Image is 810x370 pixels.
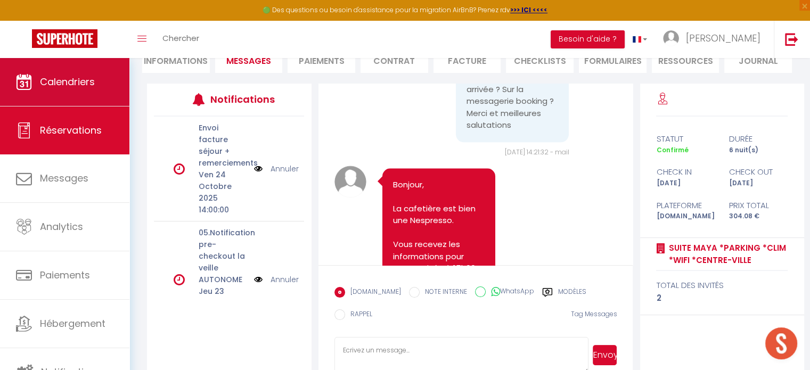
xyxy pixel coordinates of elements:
span: Chercher [162,32,199,44]
li: Ressources [652,47,719,73]
label: RAPPEL [345,309,372,321]
span: Calendriers [40,75,95,88]
label: NOTE INTERNE [420,287,467,299]
span: Hébergement [40,317,105,330]
div: statut [649,133,722,145]
li: Facture [433,47,501,73]
img: NO IMAGE [254,274,263,285]
div: Plateforme [649,199,722,212]
label: Modèles [558,287,586,300]
span: [DATE] 14:21:32 - mail [504,147,569,157]
span: Confirmé [656,145,688,154]
div: [DATE] [649,178,722,188]
a: Annuler [271,274,299,285]
div: 304.08 € [722,211,795,221]
p: Ven 24 Octobre 2025 14:00:00 [199,169,247,216]
label: [DOMAIN_NAME] [345,287,401,299]
p: Envoi facture séjour + remerciements [199,122,247,169]
p: 05.Notification pre-checkout la veille AUTONOME [199,227,247,285]
img: avatar.png [334,166,366,198]
span: Messages [226,55,271,67]
button: Envoyer [593,345,617,365]
span: Messages [40,171,88,185]
a: Annuler [271,163,299,175]
button: Besoin d'aide ? [551,30,625,48]
img: Super Booking [32,29,97,48]
li: Paiements [288,47,355,73]
img: ... [663,30,679,46]
h3: Notifications [210,87,273,111]
div: Prix total [722,199,795,212]
span: Analytics [40,220,83,233]
label: WhatsApp [486,286,534,298]
a: >>> ICI <<<< [510,5,547,14]
li: FORMULAIRES [579,47,647,73]
div: check in [649,166,722,178]
div: Ouvrir le chat [765,327,797,359]
img: NO IMAGE [254,163,263,175]
a: ... [PERSON_NAME] [655,21,774,58]
div: 6 nuit(s) [722,145,795,155]
span: Réservations [40,124,102,137]
a: Chercher [154,21,207,58]
a: Suite Maya *Parking *Clim *Wifi *Centre-ville [665,242,788,267]
img: logout [785,32,798,46]
div: 2 [656,292,788,305]
div: [DATE] [722,178,795,188]
span: [PERSON_NAME] [686,31,760,45]
li: Journal [724,47,792,73]
div: [DOMAIN_NAME] [649,211,722,221]
li: CHECKLISTS [506,47,574,73]
div: total des invités [656,279,788,292]
p: Jeu 23 Octobre 2025 12:00:00 [199,285,247,332]
div: durée [722,133,795,145]
li: Informations [142,47,210,73]
li: Contrat [361,47,428,73]
span: Tag Messages [570,309,617,318]
span: Paiements [40,268,90,282]
div: check out [722,166,795,178]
